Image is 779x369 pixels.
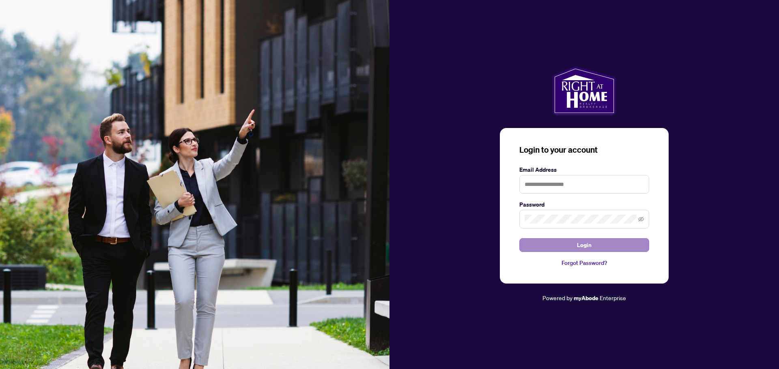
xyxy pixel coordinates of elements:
[577,239,592,252] span: Login
[519,258,649,267] a: Forgot Password?
[600,294,626,301] span: Enterprise
[638,216,644,222] span: eye-invisible
[542,294,572,301] span: Powered by
[553,66,615,115] img: ma-logo
[519,144,649,156] h3: Login to your account
[574,294,598,303] a: myAbode
[519,165,649,174] label: Email Address
[519,200,649,209] label: Password
[519,238,649,252] button: Login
